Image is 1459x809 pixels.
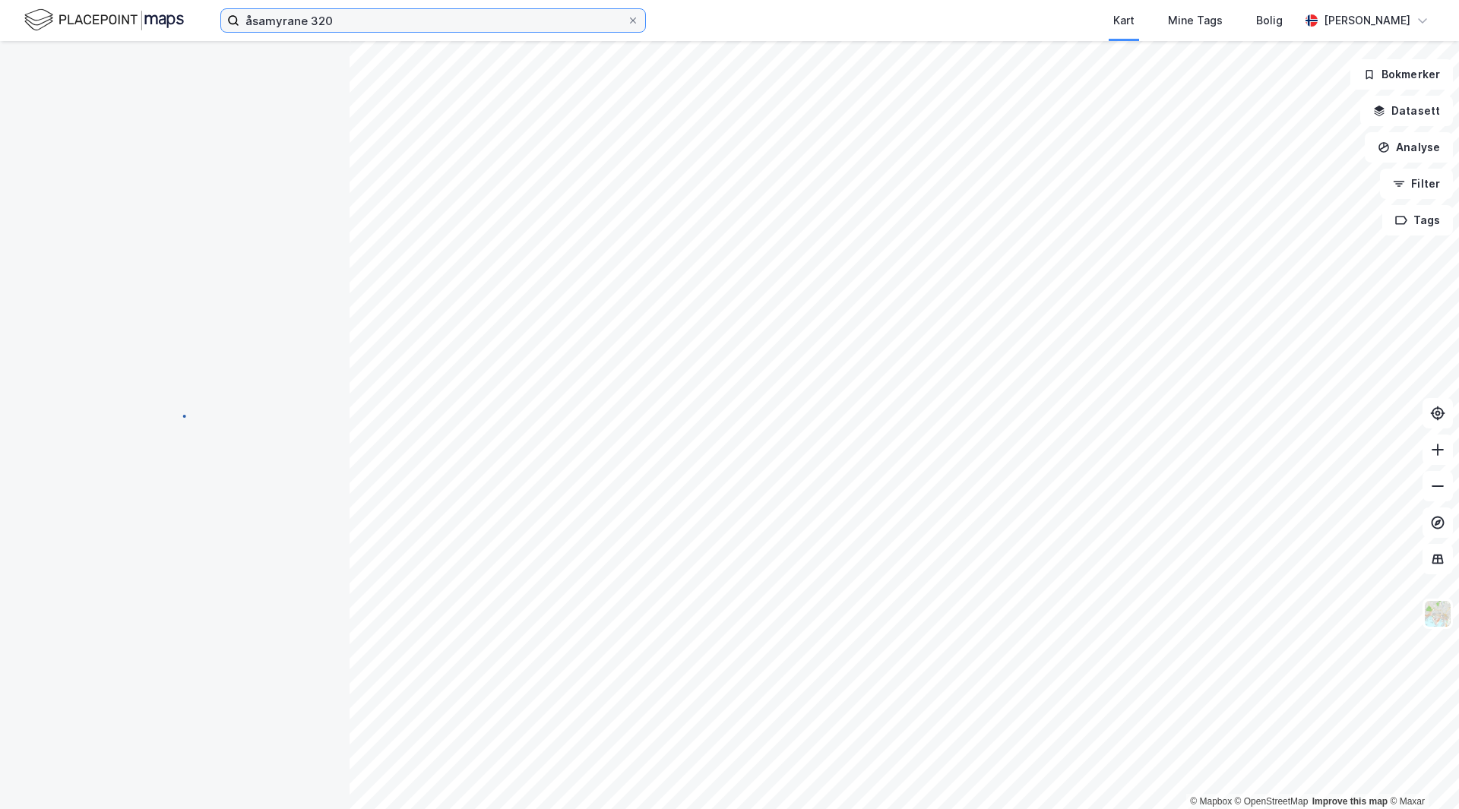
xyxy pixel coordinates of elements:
[1256,11,1283,30] div: Bolig
[1382,205,1453,235] button: Tags
[24,7,184,33] img: logo.f888ab2527a4732fd821a326f86c7f29.svg
[239,9,627,32] input: Søk på adresse, matrikkel, gårdeiere, leietakere eller personer
[1383,736,1459,809] iframe: Chat Widget
[1324,11,1410,30] div: [PERSON_NAME]
[163,404,187,428] img: spinner.a6d8c91a73a9ac5275cf975e30b51cfb.svg
[1350,59,1453,90] button: Bokmerker
[1235,796,1309,807] a: OpenStreetMap
[1312,796,1388,807] a: Improve this map
[1190,796,1232,807] a: Mapbox
[1380,169,1453,199] button: Filter
[1168,11,1223,30] div: Mine Tags
[1360,96,1453,126] button: Datasett
[1113,11,1135,30] div: Kart
[1365,132,1453,163] button: Analyse
[1423,599,1452,628] img: Z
